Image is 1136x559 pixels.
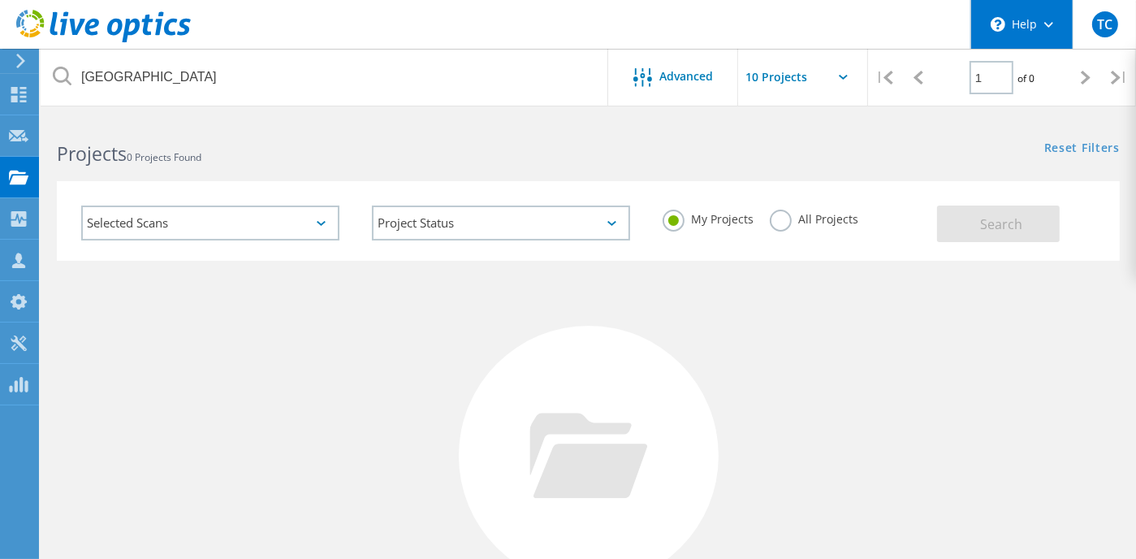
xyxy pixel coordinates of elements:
input: Search projects by name, owner, ID, company, etc [41,49,609,106]
div: Selected Scans [81,206,339,240]
div: | [868,49,901,106]
a: Live Optics Dashboard [16,34,191,45]
div: Project Status [372,206,630,240]
a: Reset Filters [1044,142,1120,156]
span: of 0 [1017,71,1034,85]
span: TC [1097,18,1112,31]
b: Projects [57,141,127,167]
span: Advanced [660,71,714,82]
div: | [1103,49,1136,106]
button: Search [937,206,1060,242]
span: Search [981,215,1023,233]
svg: \n [991,17,1005,32]
label: All Projects [770,210,858,225]
label: My Projects [663,210,754,225]
span: 0 Projects Found [127,150,201,164]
